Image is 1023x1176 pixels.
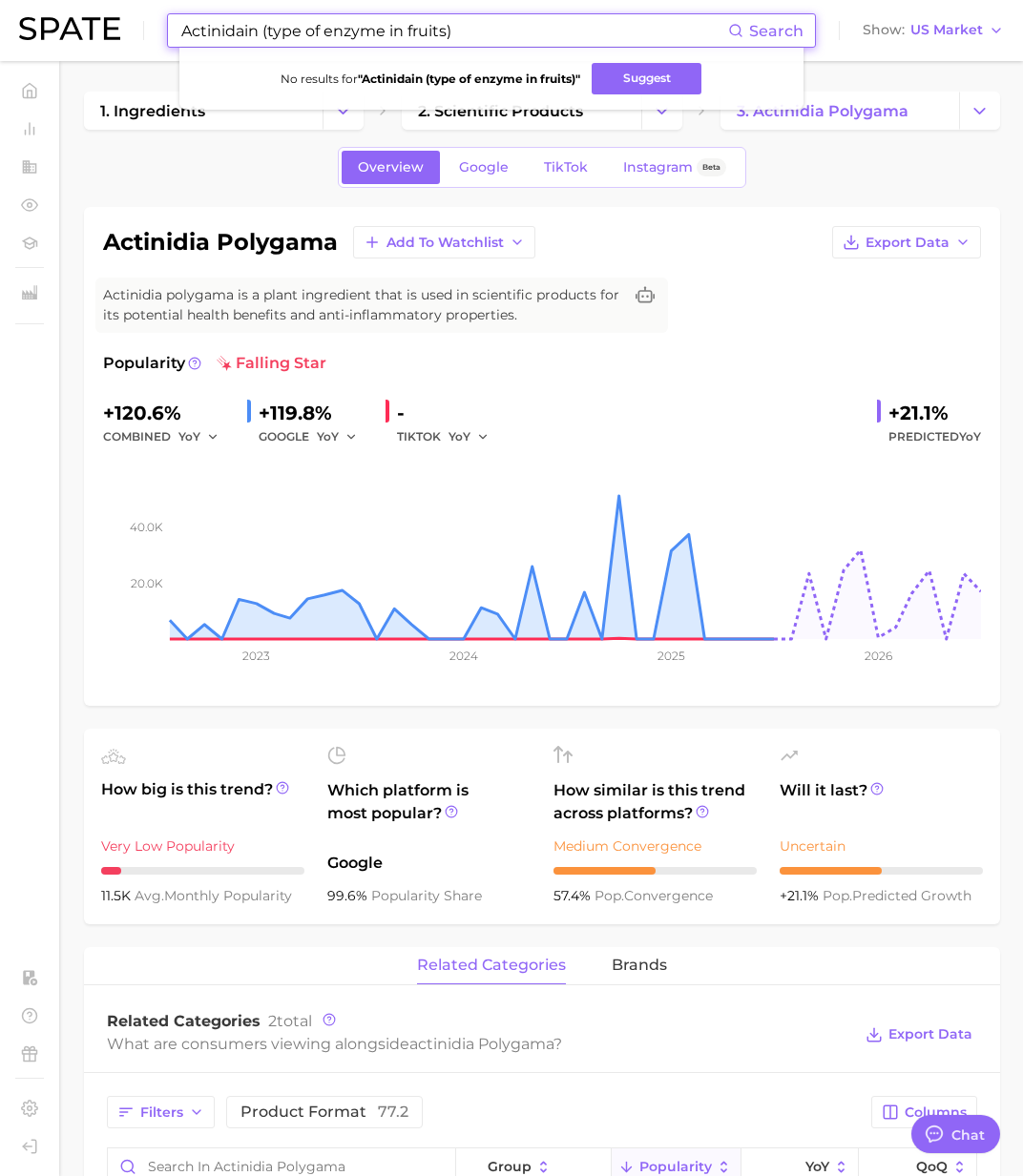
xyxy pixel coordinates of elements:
a: 2. scientific products [402,92,640,130]
div: Uncertain [780,835,983,857]
span: 3. actinidia polygama [737,102,908,120]
button: Export Data [861,1021,977,1048]
span: product format [240,1104,408,1120]
span: QoQ [916,1159,948,1174]
div: +120.6% [103,398,232,428]
input: Search here for a brand, industry, or ingredient [179,14,728,47]
span: Columns [905,1104,967,1121]
tspan: 2024 [449,649,478,663]
button: Suggest [592,63,701,94]
span: monthly popularity [135,887,292,904]
span: Show [863,25,905,35]
span: YoY [449,428,470,444]
span: TikTok [544,159,588,175]
tspan: 2026 [865,649,892,663]
span: actinidia polygama [409,1035,553,1053]
span: convergence [595,887,713,904]
div: GOOGLE [259,425,370,448]
div: +21.1% [888,398,981,428]
span: 1. ingredients [100,102,205,120]
a: TikTok [528,151,604,184]
span: +21.1% [780,887,823,904]
span: Export Data [888,1026,972,1042]
button: Change Category [323,92,364,130]
span: Popularity [103,352,185,375]
span: Filters [140,1104,183,1121]
abbr: popularity index [595,887,624,904]
span: Instagram [623,159,693,175]
span: Google [459,159,509,175]
span: 77.2 [378,1103,408,1121]
button: YoY [317,425,358,448]
button: Add to Watchlist [353,226,535,258]
strong: " Actinidain (type of enzyme in fruits) " [358,72,580,86]
button: Change Category [641,92,682,130]
span: No results for [281,72,580,86]
span: YoY [178,428,200,444]
tspan: 2025 [658,649,685,663]
h1: actinidia polygama [103,231,338,254]
span: popularity share [371,887,482,904]
span: Google [327,852,531,875]
span: Popularity [639,1159,712,1174]
span: YoY [805,1159,829,1174]
button: ShowUS Market [858,18,1009,43]
img: falling star [217,356,232,371]
span: YoY [317,428,339,444]
span: Overview [358,159,424,175]
a: 1. ingredients [84,92,323,130]
div: 1 / 10 [101,867,304,875]
span: predicted growth [823,887,971,904]
tspan: 2023 [242,649,270,663]
span: Related Categories [107,1012,261,1030]
div: What are consumers viewing alongside ? [107,1031,851,1057]
button: Export Data [832,226,981,258]
div: Medium Convergence [553,835,757,857]
span: falling star [217,352,326,375]
span: brands [612,957,667,974]
span: 57.4% [553,887,595,904]
span: YoY [959,429,981,444]
a: InstagramBeta [607,151,742,184]
button: Columns [871,1096,977,1128]
button: YoY [178,425,219,448]
span: Search [749,22,804,40]
span: Which platform is most popular? [327,779,531,842]
span: Beta [702,159,720,175]
img: SPATE [19,17,120,40]
span: 99.6% [327,887,371,904]
span: Predicted [888,425,981,448]
div: +119.8% [259,398,370,428]
div: combined [103,425,232,448]
span: total [268,1012,312,1030]
span: US Market [910,25,983,35]
span: 2 [268,1012,277,1030]
div: Very Low Popularity [101,835,304,857]
div: 5 / 10 [780,867,983,875]
a: 3. actinidia polygama [720,92,959,130]
span: Will it last? [780,779,983,825]
span: Actinidia polygama is a plant ingredient that is used in scientific products for its potential he... [103,285,622,325]
span: 2. scientific products [418,102,583,120]
div: TIKTOK [397,425,502,448]
span: How big is this trend? [101,778,304,825]
a: Log out. Currently logged in with e-mail yumi.toki@spate.nyc. [15,1132,44,1161]
button: Filters [107,1096,215,1128]
span: How similar is this trend across platforms? [553,779,757,825]
button: Change Category [959,92,1000,130]
button: YoY [449,425,490,448]
div: 5 / 10 [553,867,757,875]
span: Export Data [866,235,950,251]
a: Overview [342,151,440,184]
span: group [488,1159,532,1174]
div: - [397,398,502,428]
a: Google [443,151,525,184]
span: related categories [417,957,566,974]
span: 11.5k [101,887,135,904]
abbr: average [135,887,164,904]
span: Add to Watchlist [386,235,504,251]
abbr: popularity index [823,887,852,904]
